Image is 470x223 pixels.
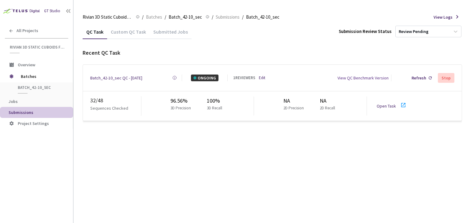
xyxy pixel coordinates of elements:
div: Submitted Jobs [150,29,192,39]
p: 2D Precision [283,105,304,111]
span: All Projects [17,28,38,33]
div: 100% [207,97,225,105]
span: Project Settings [18,121,49,126]
span: Rivian 3D Static Cuboids fixed[2024-25] [83,13,132,21]
span: Submissions [216,13,240,21]
p: 2D Recall [320,105,335,111]
div: View QC Benchmark Version [338,75,389,81]
li: / [165,13,166,21]
span: View Logs [434,14,453,20]
div: Recent QC Task [83,49,462,57]
p: 3D Precision [170,105,191,111]
span: Batch_42-10_sec [246,13,279,21]
a: Submissions [214,13,241,20]
span: Batch_42-10_sec [18,85,63,90]
a: Open Task [377,103,396,109]
div: Stop [442,75,451,80]
span: Jobs [9,99,18,104]
span: Batch_42-10_sec [169,13,202,21]
span: Overview [18,62,35,68]
div: Submission Review Status [339,28,392,35]
li: / [142,13,144,21]
div: 96.56% [170,97,193,105]
li: / [212,13,213,21]
span: Batches [146,13,162,21]
div: QC Task [83,29,107,39]
p: Sequences Checked [90,105,128,112]
div: Refresh [412,75,426,81]
div: Review Pending [399,29,428,35]
div: NA [283,97,306,105]
div: Custom QC Task [107,29,150,39]
span: Submissions [9,110,33,115]
a: Batch_42-10_sec QC - [DATE] [90,75,142,81]
div: 32 / 48 [90,96,141,105]
div: ONGOING [191,75,218,81]
span: Rivian 3D Static Cuboids fixed[2024-25] [10,45,65,50]
li: / [242,13,244,21]
a: Edit [259,75,265,81]
div: NA [320,97,338,105]
span: Batches [21,70,63,82]
div: 1 REVIEWERS [233,75,255,81]
div: GT Studio [44,8,60,14]
p: 3D Recall [207,105,222,111]
a: Batches [145,13,163,20]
